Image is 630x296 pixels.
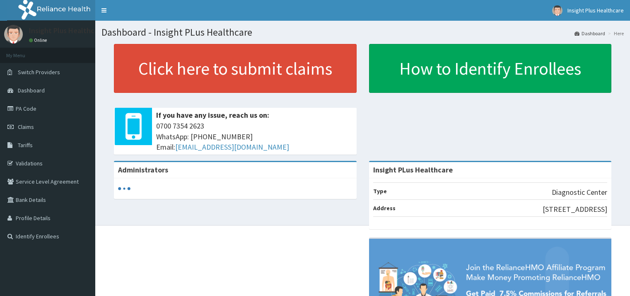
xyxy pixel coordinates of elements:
p: [STREET_ADDRESS] [543,204,607,215]
a: Online [29,37,49,43]
a: How to Identify Enrollees [369,44,612,93]
span: Insight Plus Healthcare [567,7,624,14]
a: [EMAIL_ADDRESS][DOMAIN_NAME] [175,142,289,152]
span: Claims [18,123,34,131]
span: Tariffs [18,141,33,149]
span: 0700 7354 2623 WhatsApp: [PHONE_NUMBER] Email: [156,121,352,153]
b: If you have any issue, reach us on: [156,110,269,120]
p: Diagnostic Center [552,187,607,198]
h1: Dashboard - Insight PLus Healthcare [101,27,624,38]
svg: audio-loading [118,182,130,195]
strong: Insight PLus Healthcare [373,165,453,175]
a: Click here to submit claims [114,44,357,93]
img: User Image [552,5,562,16]
b: Type [373,187,387,195]
b: Address [373,204,396,212]
p: Insight Plus Healthcare [29,27,105,34]
a: Dashboard [574,30,605,37]
img: User Image [4,25,23,44]
span: Dashboard [18,87,45,94]
li: Here [606,30,624,37]
span: Switch Providers [18,68,60,76]
b: Administrators [118,165,168,175]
